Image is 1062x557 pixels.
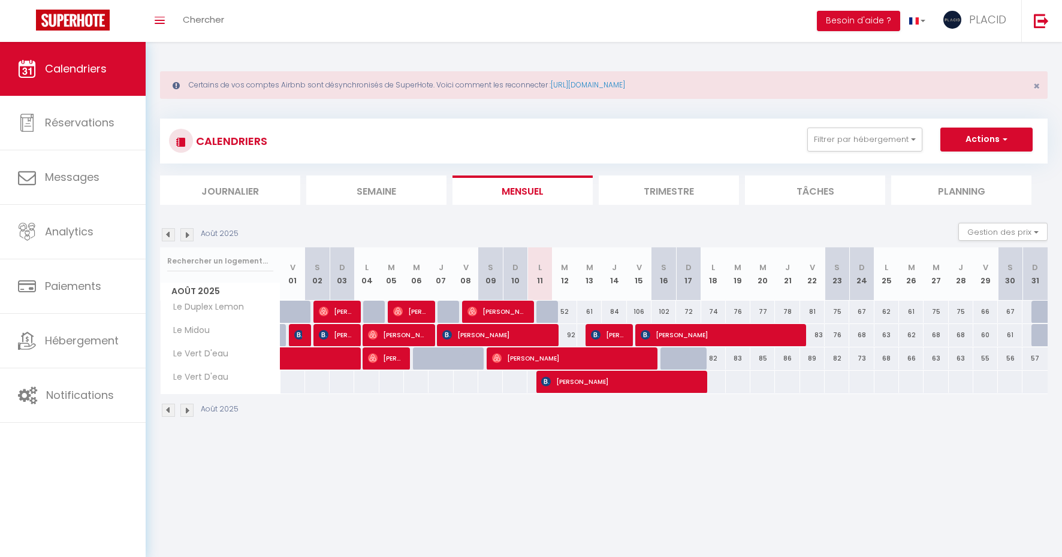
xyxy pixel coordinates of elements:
th: 15 [627,247,651,301]
abbr: J [439,262,443,273]
img: ... [943,11,961,29]
span: Paiements [45,278,101,293]
input: Rechercher un logement... [167,250,273,272]
li: Journalier [160,175,300,205]
img: logout [1034,13,1049,28]
th: 06 [404,247,429,301]
div: 66 [973,301,998,323]
span: Messages [45,169,99,184]
div: 75 [825,301,849,323]
div: 63 [924,347,948,370]
img: Super Booking [36,10,110,31]
div: 102 [651,301,676,323]
abbr: V [463,262,469,273]
div: 106 [627,301,651,323]
abbr: V [983,262,988,273]
span: [PERSON_NAME] [541,370,697,393]
div: 85 [750,347,775,370]
li: Mensuel [452,175,593,205]
th: 07 [429,247,453,301]
th: 27 [924,247,948,301]
span: [PERSON_NAME] [591,323,624,346]
div: 56 [998,347,1022,370]
div: 72 [676,301,701,323]
span: Le Vert D'eau [162,371,231,384]
abbr: S [661,262,666,273]
span: × [1033,78,1040,93]
abbr: D [1032,262,1038,273]
abbr: V [810,262,815,273]
span: Calendriers [45,61,107,76]
abbr: J [612,262,617,273]
th: 01 [280,247,305,301]
div: 66 [899,347,924,370]
div: 68 [874,347,899,370]
div: 60 [973,324,998,346]
abbr: M [933,262,940,273]
abbr: V [636,262,642,273]
span: [PERSON_NAME] [368,347,401,370]
div: 62 [899,324,924,346]
abbr: J [958,262,963,273]
abbr: D [686,262,692,273]
abbr: V [290,262,295,273]
th: 14 [602,247,626,301]
abbr: S [488,262,493,273]
span: [PERSON_NAME] [294,323,303,346]
button: Actions [940,128,1033,152]
iframe: LiveChat chat widget [1012,507,1062,557]
button: Filtrer par hébergement [807,128,922,152]
span: [PERSON_NAME] [368,323,426,346]
div: 77 [750,301,775,323]
th: 10 [503,247,527,301]
th: 13 [577,247,602,301]
th: 20 [750,247,775,301]
th: 21 [775,247,799,301]
abbr: M [908,262,915,273]
li: Planning [891,175,1031,205]
th: 26 [899,247,924,301]
div: 82 [701,347,726,370]
p: Août 2025 [201,228,239,240]
div: 83 [800,324,825,346]
span: PLACID [969,12,1006,27]
abbr: J [785,262,790,273]
span: Le Midou [162,324,213,337]
div: 74 [701,301,726,323]
span: [PERSON_NAME] [467,300,525,323]
abbr: D [859,262,865,273]
div: 89 [800,347,825,370]
th: 04 [354,247,379,301]
div: 78 [775,301,799,323]
div: 67 [998,301,1022,323]
th: 16 [651,247,676,301]
span: Notifications [46,388,114,402]
th: 08 [454,247,478,301]
li: Semaine [306,175,446,205]
abbr: S [1007,262,1013,273]
div: 68 [924,324,948,346]
th: 18 [701,247,726,301]
abbr: M [561,262,568,273]
span: [PERSON_NAME] [393,300,426,323]
span: [PERSON_NAME] [442,323,549,346]
th: 25 [874,247,899,301]
button: Gestion des prix [958,223,1048,241]
div: 61 [899,301,924,323]
th: 02 [305,247,330,301]
span: Analytics [45,224,93,239]
span: [PERSON_NAME] [641,323,796,346]
abbr: L [711,262,715,273]
abbr: S [315,262,320,273]
div: 61 [998,324,1022,346]
span: Hébergement [45,333,119,348]
th: 05 [379,247,404,301]
div: 84 [602,301,626,323]
div: 63 [949,347,973,370]
th: 28 [949,247,973,301]
abbr: L [885,262,888,273]
div: 67 [849,301,874,323]
abbr: M [734,262,741,273]
abbr: L [538,262,542,273]
div: 68 [849,324,874,346]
